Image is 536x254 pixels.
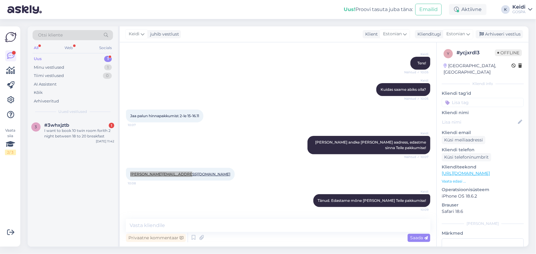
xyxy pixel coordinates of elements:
[96,139,114,144] div: [DATE] 11:42
[442,187,524,193] p: Operatsioonisüsteem
[33,44,40,52] div: All
[148,31,179,37] div: juhib vestlust
[405,131,428,136] span: Keidi
[404,70,428,75] span: Nähtud ✓ 10:05
[442,136,485,144] div: Küsi meiliaadressi
[444,63,511,75] div: [GEOGRAPHIC_DATA], [GEOGRAPHIC_DATA]
[34,90,43,96] div: Kõik
[442,202,524,208] p: Brauser
[344,6,413,13] div: Proovi tasuta juba täna:
[512,5,526,10] div: Keidi
[404,155,428,159] span: Nähtud ✓ 10:07
[501,5,510,14] div: K
[442,129,524,136] p: Kliendi email
[442,81,524,87] div: Kliendi info
[363,31,378,37] div: Klient
[34,73,64,79] div: Tiimi vestlused
[381,87,426,92] span: Kuidas saame abiks olla?
[315,140,427,150] span: [PERSON_NAME] andke [PERSON_NAME] aadress, edastme sinna Teile pakkumise!
[59,109,87,114] span: Uued vestlused
[404,96,428,101] span: Nähtud ✓ 10:05
[128,123,151,127] span: 10:07
[442,153,491,161] div: Küsi telefoninumbrit
[128,181,151,186] span: 10:08
[34,64,64,71] div: Minu vestlused
[130,114,199,118] span: Jaa palun hinnapakkumist 2-le 15-16.11
[442,147,524,153] p: Kliendi telefon
[442,119,517,125] input: Lisa nimi
[5,150,16,155] div: 2 / 3
[38,32,63,38] span: Otsi kliente
[98,44,113,52] div: Socials
[405,52,428,56] span: Keidi
[34,98,59,104] div: Arhiveeritud
[129,31,139,37] span: Keidi
[442,110,524,116] p: Kliendi nimi
[449,4,487,15] div: Aktiivne
[34,81,57,87] div: AI Assistent
[512,10,526,14] div: GOSPA
[405,78,428,83] span: Keidi
[104,64,112,71] div: 1
[442,164,524,170] p: Klienditeekond
[344,6,355,12] b: Uus!
[442,171,490,176] a: [URL][DOMAIN_NAME]
[410,235,428,241] span: Saada
[442,230,524,237] p: Märkmed
[495,49,522,56] span: Offline
[417,61,426,65] span: Tere!
[447,51,449,56] span: y
[126,234,186,242] div: Privaatne kommentaar
[35,125,37,129] span: 3
[44,128,114,139] div: I want to book 10 twin room forith 2 night between 18 to 20 breakfast
[405,189,428,194] span: Keidi
[109,123,114,128] div: 1
[103,73,112,79] div: 0
[34,56,42,62] div: Uus
[405,207,428,212] span: 10:09
[442,179,524,184] p: Vaata edasi ...
[442,90,524,97] p: Kliendi tag'id
[130,172,230,176] a: [PERSON_NAME][EMAIL_ADDRESS][DOMAIN_NAME]
[456,49,495,56] div: # ycjxrdl3
[512,5,532,14] a: KeidiGOSPA
[5,128,16,155] div: Vaata siia
[383,31,402,37] span: Estonian
[104,56,112,62] div: 1
[442,221,524,226] div: [PERSON_NAME]
[476,30,523,38] div: Arhiveeri vestlus
[44,122,69,128] span: #3whxjztb
[64,44,74,52] div: Web
[318,198,426,203] span: Tänud. Edastame mõne [PERSON_NAME] Teile pakkumise!
[442,98,524,107] input: Lisa tag
[5,31,17,43] img: Askly Logo
[442,208,524,215] p: Safari 18.6
[415,4,442,15] button: Emailid
[446,31,465,37] span: Estonian
[442,193,524,199] p: iPhone OS 18.6.2
[415,31,441,37] div: Klienditugi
